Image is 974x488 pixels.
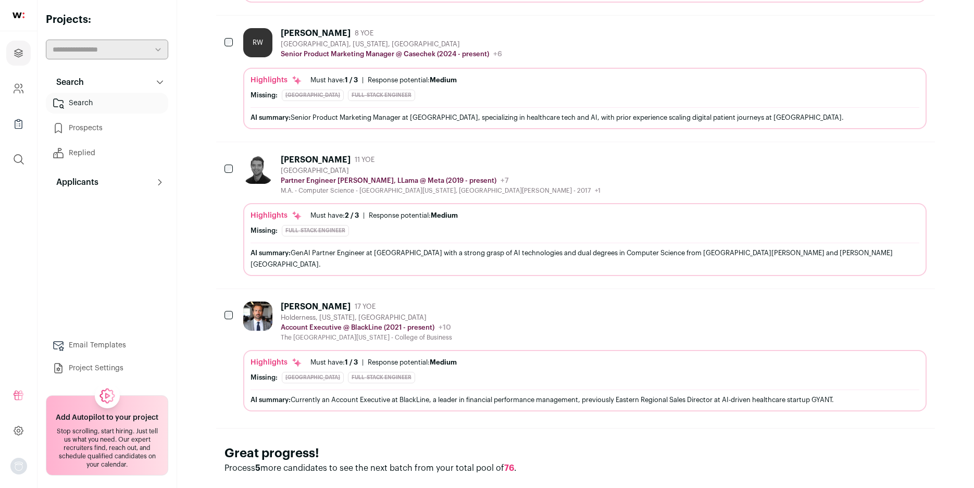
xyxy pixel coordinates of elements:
div: Highlights [251,75,302,85]
div: Missing: [251,91,278,99]
div: RW [243,28,272,57]
div: Senior Product Marketing Manager at [GEOGRAPHIC_DATA], specializing in healthcare tech and AI, wi... [251,112,919,123]
div: GenAI Partner Engineer at [GEOGRAPHIC_DATA] with a strong grasp of AI technologies and dual degre... [251,247,919,269]
a: [PERSON_NAME] 11 YOE [GEOGRAPHIC_DATA] Partner Engineer [PERSON_NAME], LLama @ Meta (2019 - prese... [243,155,927,276]
div: Stop scrolling, start hiring. Just tell us what you need. Our expert recruiters find, reach out, ... [53,427,161,469]
div: Currently an Account Executive at BlackLine, a leader in financial performance management, previo... [251,394,919,405]
img: 1646fa2fb54cd7ccd36b0ad02b992fcd4b7bbce6f11734183ab655ccc0df1f9e [243,155,272,184]
a: Search [46,93,168,114]
div: [GEOGRAPHIC_DATA] [282,90,344,101]
h2: Projects: [46,12,168,27]
span: 8 YOE [355,29,373,37]
div: The [GEOGRAPHIC_DATA][US_STATE] - College of Business [281,333,452,342]
div: [GEOGRAPHIC_DATA] [282,372,344,383]
div: Must have: [310,211,359,220]
img: f707636118b2119b6bd3691e7bb36372ac42fde5803c45d8ad779581e36a9d0f.jpg [243,302,272,331]
div: Missing: [251,227,278,235]
div: M.A. - Computer Science - [GEOGRAPHIC_DATA][US_STATE], [GEOGRAPHIC_DATA][PERSON_NAME] - 2017 [281,186,601,195]
button: Applicants [46,172,168,193]
div: [GEOGRAPHIC_DATA] [281,167,601,175]
span: 1 / 3 [345,359,358,366]
p: Process more candidates to see the next batch from your total pool of . [224,462,927,474]
span: 11 YOE [355,156,374,164]
ul: | [310,211,458,220]
div: Response potential: [369,211,458,220]
button: Open dropdown [10,458,27,474]
span: 2 / 3 [345,212,359,219]
div: Highlights [251,210,302,221]
div: [PERSON_NAME] [281,28,351,39]
span: 5 [255,464,260,472]
a: Project Settings [46,358,168,379]
span: AI summary: [251,396,291,403]
div: Holderness, [US_STATE], [GEOGRAPHIC_DATA] [281,314,452,322]
p: Search [50,76,84,89]
span: +7 [501,177,509,184]
div: Response potential: [368,358,457,367]
p: Partner Engineer [PERSON_NAME], LLama @ Meta (2019 - present) [281,177,496,185]
ul: | [310,76,457,84]
div: [PERSON_NAME] [281,302,351,312]
a: Company and ATS Settings [6,76,31,101]
span: 1 / 3 [345,77,358,83]
strong: Great progress! [224,447,319,460]
span: 17 YOE [355,303,376,311]
span: +6 [493,51,502,58]
a: Email Templates [46,335,168,356]
span: +10 [439,324,451,331]
span: AI summary: [251,249,291,256]
div: Must have: [310,358,358,367]
p: Account Executive @ BlackLine (2021 - present) [281,323,434,332]
button: Search [46,72,168,93]
div: Full-Stack Engineer [348,372,415,383]
h2: Add Autopilot to your project [56,412,158,423]
div: [GEOGRAPHIC_DATA], [US_STATE], [GEOGRAPHIC_DATA] [281,40,502,48]
span: Medium [430,77,457,83]
div: Missing: [251,373,278,382]
div: Must have: [310,76,358,84]
img: nopic.png [10,458,27,474]
img: wellfound-shorthand-0d5821cbd27db2630d0214b213865d53afaa358527fdda9d0ea32b1df1b89c2c.svg [13,12,24,18]
a: Projects [6,41,31,66]
a: [PERSON_NAME] 17 YOE Holderness, [US_STATE], [GEOGRAPHIC_DATA] Account Executive @ BlackLine (202... [243,302,927,411]
ul: | [310,358,457,367]
a: Company Lists [6,111,31,136]
div: Highlights [251,357,302,368]
a: RW [PERSON_NAME] 8 YOE [GEOGRAPHIC_DATA], [US_STATE], [GEOGRAPHIC_DATA] Senior Product Marketing ... [243,28,927,129]
a: Add Autopilot to your project Stop scrolling, start hiring. Just tell us what you need. Our exper... [46,395,168,476]
span: 76 [504,464,514,472]
a: Prospects [46,118,168,139]
span: Medium [431,212,458,219]
div: Full-Stack Engineer [348,90,415,101]
div: [PERSON_NAME] [281,155,351,165]
div: Response potential: [368,76,457,84]
div: Full-Stack Engineer [282,225,349,236]
span: Medium [430,359,457,366]
p: Applicants [50,176,98,189]
span: +1 [595,187,601,194]
a: Replied [46,143,168,164]
p: Senior Product Marketing Manager @ Casechek (2024 - present) [281,50,489,58]
span: AI summary: [251,114,291,121]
